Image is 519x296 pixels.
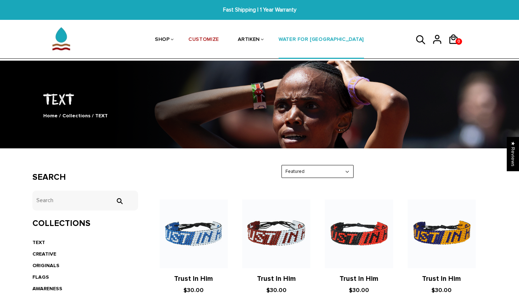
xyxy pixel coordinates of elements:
a: AWARENESS [32,286,62,292]
input: Search [112,198,127,204]
a: ARTIKEN [238,21,260,59]
h3: Search [32,172,138,183]
h3: Collections [32,218,138,229]
a: Trust In Him [257,275,296,283]
div: Click to open Judge.me floating reviews tab [507,137,519,171]
a: Trust In Him [340,275,378,283]
span: $30.00 [431,287,452,294]
a: 0 [448,47,464,48]
a: SHOP [155,21,170,59]
a: CUSTOMIZE [188,21,219,59]
a: Trust In Him [422,275,461,283]
a: Collections [62,113,90,119]
span: / [59,113,61,119]
span: TEXT [95,113,108,119]
span: / [92,113,94,119]
span: $30.00 [349,287,369,294]
span: 0 [456,36,462,47]
a: CREATIVE [32,251,56,257]
a: ORIGINALS [32,262,59,269]
a: FLAGS [32,274,49,280]
a: Home [43,113,58,119]
a: WATER FOR [GEOGRAPHIC_DATA] [279,21,364,59]
a: TEXT [32,239,45,245]
span: Fast Shipping | 1 Year Warranty [160,6,359,14]
input: Search [32,191,138,210]
span: $30.00 [266,287,287,294]
span: $30.00 [183,287,204,294]
a: Trust In Him [174,275,213,283]
h1: TEXT [32,89,487,108]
